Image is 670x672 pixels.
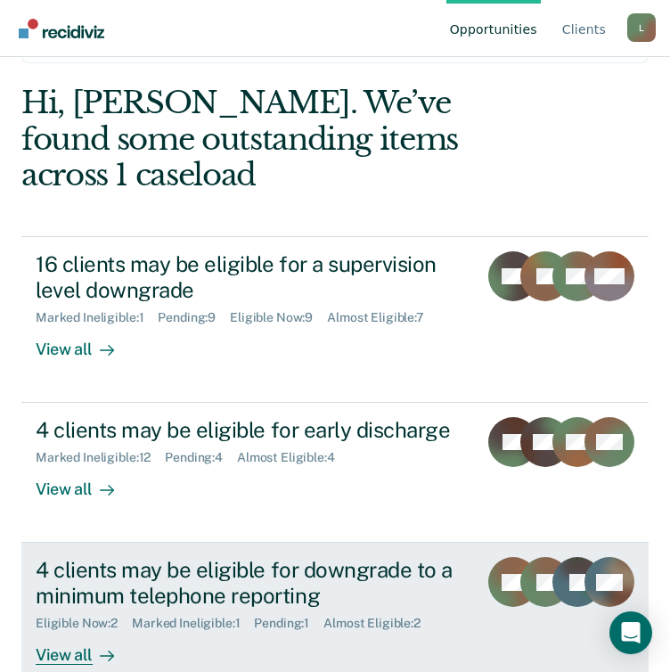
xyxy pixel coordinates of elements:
div: 4 clients may be eligible for downgrade to a minimum telephone reporting [36,557,463,609]
div: View all [36,325,135,360]
div: 16 clients may be eligible for a supervision level downgrade [36,251,463,303]
div: Almost Eligible : 2 [323,616,435,631]
img: Recidiviz [19,19,104,38]
div: Marked Ineligible : 1 [132,616,254,631]
div: Almost Eligible : 7 [327,310,438,325]
div: Pending : 4 [165,450,237,465]
div: Pending : 1 [254,616,323,631]
a: 4 clients may be eligible for early dischargeMarked Ineligible:12Pending:4Almost Eligible:4View all [21,403,649,543]
div: View all [36,465,135,500]
div: Eligible Now : 9 [230,310,327,325]
div: Open Intercom Messenger [609,611,652,654]
div: Hi, [PERSON_NAME]. We’ve found some outstanding items across 1 caseload [21,85,523,193]
div: Almost Eligible : 4 [237,450,349,465]
div: Eligible Now : 2 [36,616,132,631]
a: 16 clients may be eligible for a supervision level downgradeMarked Ineligible:1Pending:9Eligible ... [21,236,649,403]
div: View all [36,631,135,666]
div: Pending : 9 [158,310,230,325]
div: Marked Ineligible : 1 [36,310,158,325]
div: 4 clients may be eligible for early discharge [36,417,463,443]
div: Marked Ineligible : 12 [36,450,165,465]
div: L [627,13,656,42]
button: Profile dropdown button [627,13,656,42]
